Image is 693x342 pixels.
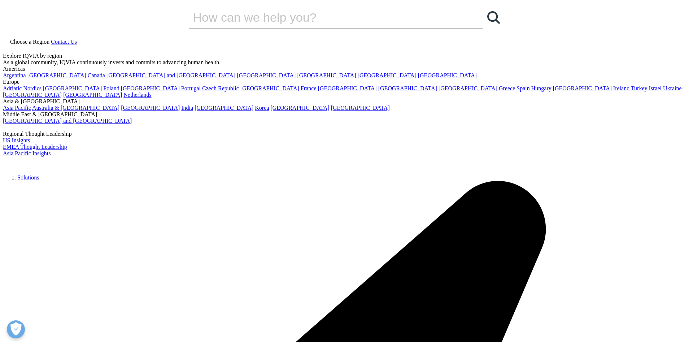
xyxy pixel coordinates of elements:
a: Hungary [531,85,552,91]
a: [GEOGRAPHIC_DATA] [358,72,417,78]
a: Asia Pacific [3,105,31,111]
a: Greece [499,85,515,91]
a: India [181,105,193,111]
a: Canada [88,72,105,78]
a: Nordics [23,85,42,91]
button: 打开偏好 [7,320,25,338]
a: [GEOGRAPHIC_DATA] [378,85,437,91]
a: [GEOGRAPHIC_DATA] [43,85,102,91]
a: Contact Us [51,39,77,45]
a: Poland [103,85,119,91]
a: Czech Republic [202,85,239,91]
a: [GEOGRAPHIC_DATA] [195,105,253,111]
a: [GEOGRAPHIC_DATA] [27,72,86,78]
a: [GEOGRAPHIC_DATA] [331,105,390,111]
a: Solutions [17,174,39,181]
a: EMEA Thought Leadership [3,144,67,150]
a: Korea [255,105,269,111]
a: [GEOGRAPHIC_DATA] [297,72,356,78]
a: [GEOGRAPHIC_DATA] [318,85,377,91]
a: France [301,85,317,91]
a: [GEOGRAPHIC_DATA] [237,72,296,78]
a: Netherlands [123,92,151,98]
a: [GEOGRAPHIC_DATA] [270,105,329,111]
div: Regional Thought Leadership [3,131,690,137]
a: [GEOGRAPHIC_DATA] [439,85,497,91]
a: Ireland [613,85,629,91]
a: Israel [649,85,662,91]
a: Australia & [GEOGRAPHIC_DATA] [32,105,119,111]
a: [GEOGRAPHIC_DATA] [3,92,62,98]
a: [GEOGRAPHIC_DATA] [240,85,299,91]
a: [GEOGRAPHIC_DATA] and [GEOGRAPHIC_DATA] [106,72,235,78]
a: [GEOGRAPHIC_DATA] [121,85,180,91]
span: Choose a Region [10,39,49,45]
div: Europe [3,79,690,85]
div: Asia & [GEOGRAPHIC_DATA] [3,98,690,105]
a: [GEOGRAPHIC_DATA] [63,92,122,98]
svg: Search [487,11,500,24]
div: As a global community, IQVIA continuously invests and commits to advancing human health. [3,59,690,66]
a: Ukraine [663,85,682,91]
a: [GEOGRAPHIC_DATA] and [GEOGRAPHIC_DATA] [3,118,132,124]
a: Asia Pacific Insights [3,150,51,156]
a: Adriatic [3,85,22,91]
input: Search [189,7,462,28]
a: US Insights [3,137,30,143]
a: [GEOGRAPHIC_DATA] [121,105,180,111]
a: Portugal [181,85,201,91]
a: Search [483,7,505,28]
a: Turkey [631,85,648,91]
img: IQVIA Healthcare Information Technology and Pharma Clinical Research Company [3,157,61,167]
a: Argentina [3,72,26,78]
div: Middle East & [GEOGRAPHIC_DATA] [3,111,690,118]
div: Americas [3,66,690,72]
a: Spain [517,85,529,91]
div: Explore IQVIA by region [3,53,690,59]
a: [GEOGRAPHIC_DATA] [553,85,612,91]
a: [GEOGRAPHIC_DATA] [418,72,477,78]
